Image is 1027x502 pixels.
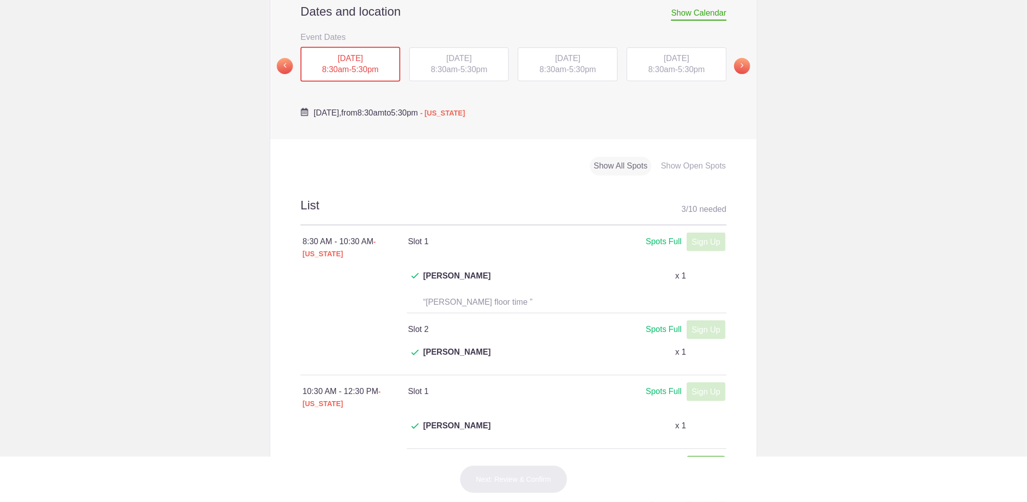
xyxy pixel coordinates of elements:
[411,273,419,279] img: Check dark green
[300,46,401,83] button: [DATE] 8:30am-5:30pm
[322,65,349,74] span: 8:30am
[300,47,400,82] div: -
[664,54,689,63] span: [DATE]
[626,47,727,82] button: [DATE] 8:30am-5:30pm
[300,4,727,19] h2: Dates and location
[423,298,532,306] span: “[PERSON_NAME] floor time ”
[411,423,419,429] img: Check dark green
[518,47,618,82] div: -
[303,385,408,410] div: 10:30 AM - 12:30 PM
[391,108,418,117] span: 5:30pm
[300,197,727,226] h2: List
[409,47,510,82] button: [DATE] 8:30am-5:30pm
[408,236,566,248] h4: Slot 1
[408,323,566,336] h4: Slot 2
[303,238,376,258] span: - [US_STATE]
[338,54,363,63] span: [DATE]
[352,65,379,74] span: 5:30pm
[409,47,509,82] div: -
[446,54,471,63] span: [DATE]
[657,157,730,176] div: Show Open Spots
[686,205,688,213] span: /
[314,108,341,117] span: [DATE],
[539,65,566,74] span: 8:30am
[423,346,491,370] span: [PERSON_NAME]
[517,47,618,82] button: [DATE] 8:30am-5:30pm
[682,202,727,217] div: 3 10 needed
[627,47,727,82] div: -
[300,29,727,44] h3: Event Dates
[431,65,458,74] span: 8:30am
[569,65,596,74] span: 5:30pm
[675,346,686,358] p: x 1
[423,420,491,444] span: [PERSON_NAME]
[671,9,726,21] span: Show Calendar
[408,385,566,398] h4: Slot 1
[303,387,381,408] span: - [US_STATE]
[590,157,652,176] div: Show All Spots
[300,108,309,116] img: Cal purple
[303,236,408,260] div: 8:30 AM - 10:30 AM
[411,350,419,356] img: Check dark green
[357,108,384,117] span: 8:30am
[646,323,682,336] div: Spots Full
[555,54,580,63] span: [DATE]
[678,65,705,74] span: 5:30pm
[420,109,465,117] span: - [US_STATE]
[675,270,686,282] p: x 1
[460,65,487,74] span: 5:30pm
[314,108,465,117] span: from to
[423,270,491,294] span: [PERSON_NAME]
[646,236,682,248] div: Spots Full
[646,385,682,398] div: Spots Full
[675,420,686,432] p: x 1
[648,65,675,74] span: 8:30am
[459,465,568,493] button: Next: Review & Confirm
